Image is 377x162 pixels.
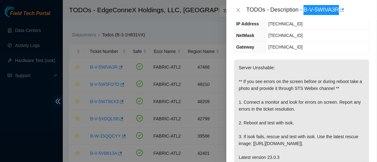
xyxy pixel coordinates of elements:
[234,7,243,13] button: Close
[268,44,303,50] span: [TECHNICAL_ID]
[236,44,255,50] span: Gateway
[246,5,369,15] div: TODOs - Description - B-V-5WIVA3R
[236,8,241,13] span: close
[268,21,303,26] span: [TECHNICAL_ID]
[236,33,255,38] span: NetMask
[268,33,303,38] span: [TECHNICAL_ID]
[236,21,259,26] span: IP Address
